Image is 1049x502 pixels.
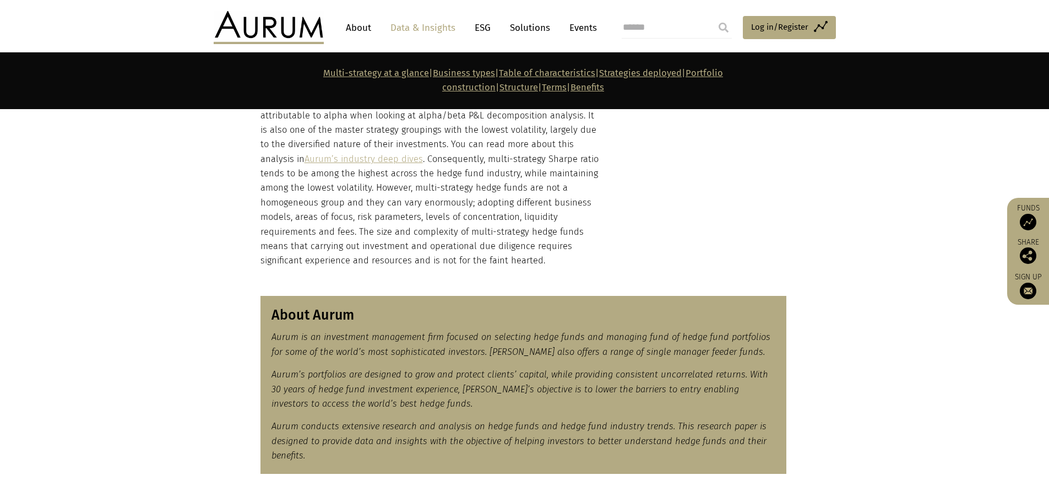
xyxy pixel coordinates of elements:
img: Share this post [1020,247,1036,264]
a: Funds [1013,203,1043,230]
h3: About Aurum [271,307,775,323]
strong: | [567,82,570,93]
em: Aurum’s portfolios are designed to grow and protect clients’ capital, while providing consistent ... [271,369,768,409]
a: Terms [542,82,567,93]
a: Aurum’s industry deep dives [305,154,423,164]
img: Aurum [214,11,324,44]
em: Aurum is an investment management firm focused on selecting hedge funds and managing fund of hedg... [271,332,770,357]
a: Benefits [570,82,604,93]
a: Structure [499,82,538,93]
img: Sign up to our newsletter [1020,283,1036,299]
span: Log in/Register [751,20,808,34]
a: Events [564,18,597,38]
img: Access Funds [1020,214,1036,230]
p: Multi-strategy funds stand out as having the highest proportion of returns attributable to alpha ... [260,94,603,268]
em: Aurum conducts extensive research and analysis on hedge funds and hedge fund industry trends. Thi... [271,421,767,461]
a: Solutions [504,18,556,38]
a: About [340,18,377,38]
strong: | | | | | | [323,68,723,93]
a: Sign up [1013,272,1043,299]
a: Business types [433,68,495,78]
a: Strategies deployed [599,68,682,78]
a: Data & Insights [385,18,461,38]
div: Share [1013,239,1043,264]
a: Log in/Register [743,16,836,39]
a: Multi-strategy at a glance [323,68,429,78]
a: Table of characteristics [499,68,595,78]
a: ESG [469,18,496,38]
input: Submit [713,17,735,39]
